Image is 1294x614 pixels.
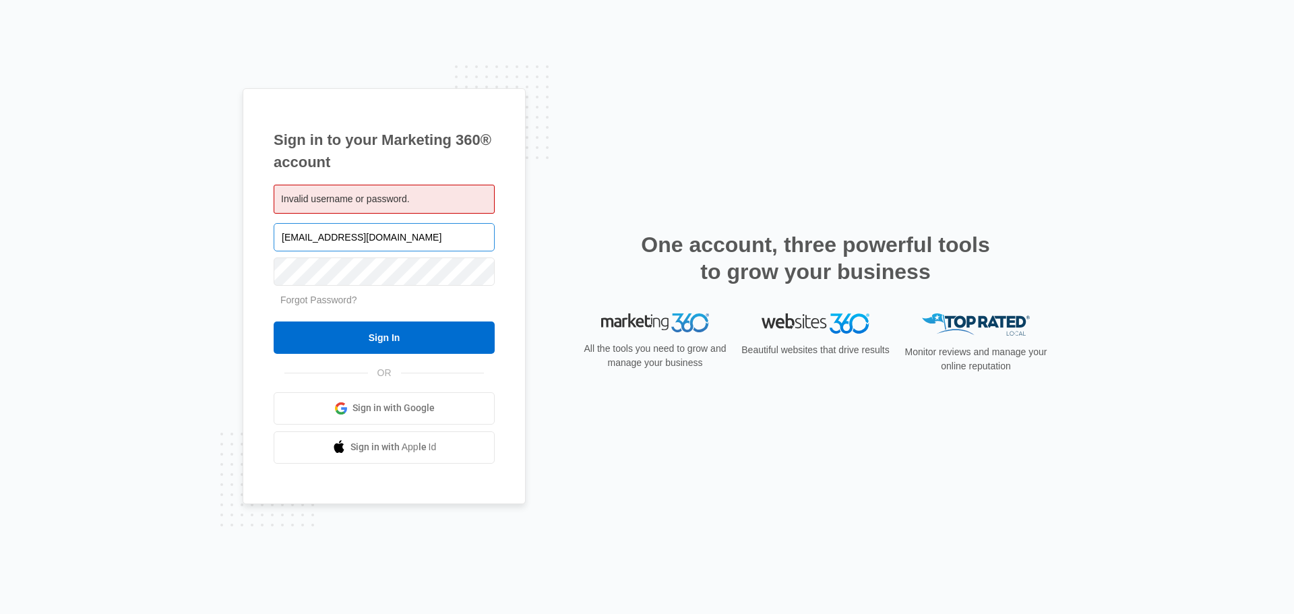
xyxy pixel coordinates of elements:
[900,345,1051,373] p: Monitor reviews and manage your online reputation
[762,313,869,333] img: Websites 360
[280,295,357,305] a: Forgot Password?
[352,401,435,415] span: Sign in with Google
[350,440,437,454] span: Sign in with Apple Id
[922,313,1030,336] img: Top Rated Local
[368,366,401,380] span: OR
[274,431,495,464] a: Sign in with Apple Id
[274,129,495,173] h1: Sign in to your Marketing 360® account
[637,231,994,285] h2: One account, three powerful tools to grow your business
[274,223,495,251] input: Email
[740,343,891,357] p: Beautiful websites that drive results
[281,193,410,204] span: Invalid username or password.
[601,313,709,332] img: Marketing 360
[274,392,495,425] a: Sign in with Google
[580,342,731,370] p: All the tools you need to grow and manage your business
[274,321,495,354] input: Sign In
